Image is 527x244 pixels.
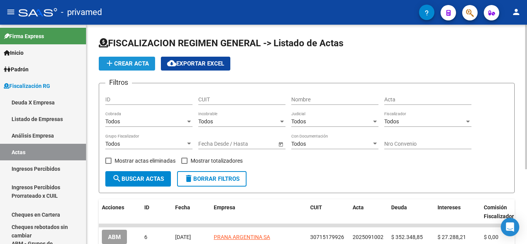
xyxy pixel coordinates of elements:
mat-icon: menu [6,7,15,17]
span: $ 352.348,85 [391,234,423,240]
span: Todos [105,118,120,125]
datatable-header-cell: ID [141,199,172,225]
span: ABM [108,234,121,241]
span: - privamed [61,4,102,21]
span: Crear Acta [105,60,149,67]
mat-icon: delete [184,174,193,183]
datatable-header-cell: Fecha [172,199,211,225]
span: Intereses [437,204,461,210]
button: Crear Acta [99,57,155,71]
span: Acta [353,204,364,210]
span: 6 [144,234,147,240]
span: CUIT [310,204,322,210]
h3: Filtros [105,77,132,88]
mat-icon: search [112,174,122,183]
button: ABM [102,230,127,244]
span: Todos [291,141,306,147]
span: Buscar Actas [112,175,164,182]
span: Fecha [175,204,190,210]
mat-icon: add [105,59,114,68]
button: Borrar Filtros [177,171,247,187]
span: Mostrar actas eliminadas [115,156,176,165]
span: $ 27.288,21 [437,234,466,240]
span: Mostrar totalizadores [191,156,243,165]
span: PRANA ARGENTINA SA [214,234,270,240]
span: FISCALIZACION REGIMEN GENERAL -> Listado de Actas [99,38,343,49]
datatable-header-cell: Empresa [211,199,307,225]
mat-icon: cloud_download [167,59,176,68]
span: 30715179926 [310,234,344,240]
span: ID [144,204,149,210]
button: Buscar Actas [105,171,171,187]
span: $ 0,00 [484,234,498,240]
datatable-header-cell: Intereses [434,199,481,225]
span: Todos [198,118,213,125]
div: Open Intercom Messenger [501,218,519,236]
span: [DATE] [175,234,191,240]
span: Exportar EXCEL [167,60,224,67]
span: Todos [105,141,120,147]
button: Open calendar [277,140,285,148]
mat-icon: person [512,7,521,17]
datatable-header-cell: CUIT [307,199,350,225]
button: Exportar EXCEL [161,57,230,71]
span: Firma Express [4,32,44,40]
datatable-header-cell: Deuda [388,199,434,225]
span: Inicio [4,49,24,57]
span: 2025091002 [353,234,383,240]
span: Comisión Fiscalizador [484,204,514,219]
input: Fecha inicio [198,141,226,147]
datatable-header-cell: Acta [350,199,388,225]
span: Padrón [4,65,29,74]
span: Deuda [391,204,407,210]
span: Empresa [214,204,235,210]
span: Todos [291,118,306,125]
span: Acciones [102,204,124,210]
datatable-header-cell: Acciones [99,199,141,225]
span: Fiscalización RG [4,82,50,90]
span: Borrar Filtros [184,175,240,182]
datatable-header-cell: Comisión Fiscalizador [481,199,527,225]
input: Fecha fin [233,141,271,147]
span: Todos [384,118,399,125]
